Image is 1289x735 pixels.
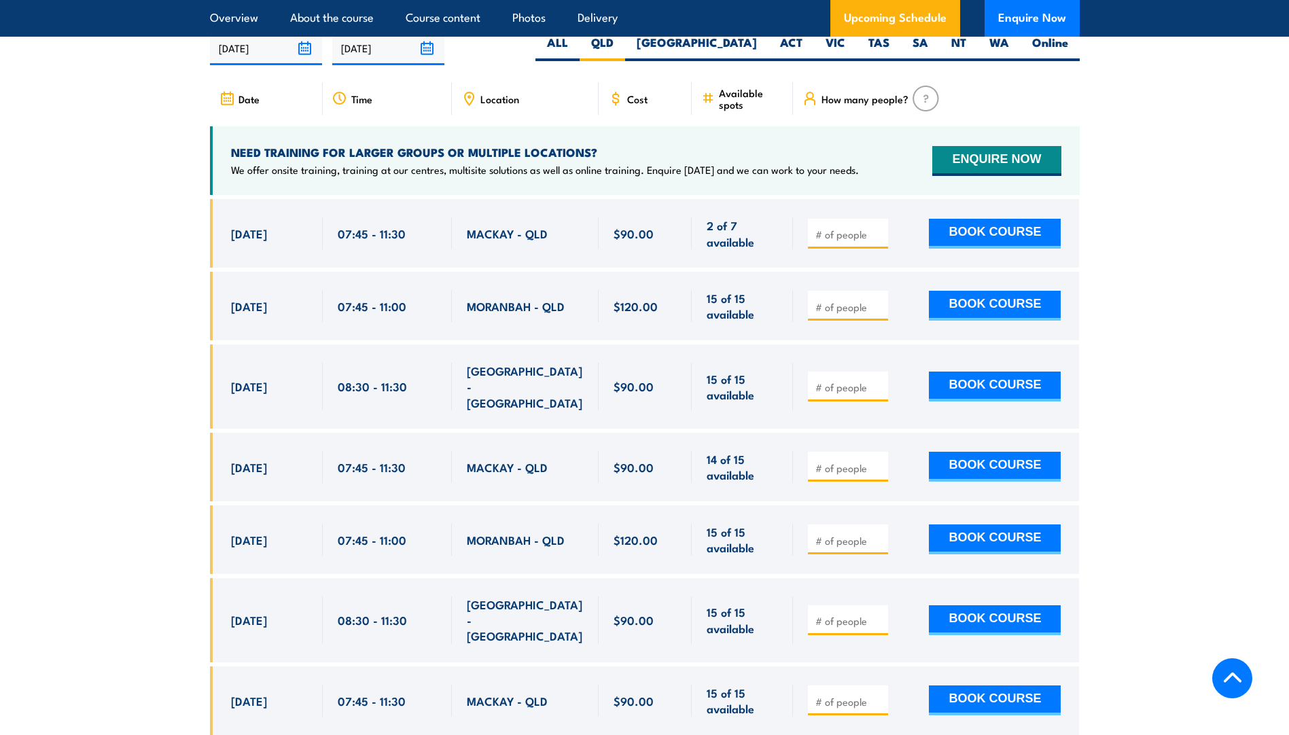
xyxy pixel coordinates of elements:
span: How many people? [822,93,908,105]
button: BOOK COURSE [929,524,1061,554]
span: 08:30 - 11:30 [338,378,407,394]
span: 15 of 15 available [707,290,778,322]
span: 15 of 15 available [707,604,778,636]
label: ALL [535,35,580,61]
span: $120.00 [614,298,658,314]
span: Cost [627,93,648,105]
label: ACT [769,35,814,61]
input: To date [332,31,444,65]
label: SA [901,35,940,61]
span: $90.00 [614,459,654,475]
button: BOOK COURSE [929,291,1061,321]
label: TAS [857,35,901,61]
input: From date [210,31,322,65]
span: [DATE] [231,378,267,394]
span: [DATE] [231,226,267,241]
button: BOOK COURSE [929,219,1061,249]
span: MACKAY - QLD [467,459,548,475]
button: ENQUIRE NOW [932,146,1061,176]
input: # of people [815,300,883,314]
span: 08:30 - 11:30 [338,612,407,628]
label: WA [978,35,1021,61]
button: BOOK COURSE [929,452,1061,482]
label: NT [940,35,978,61]
span: [GEOGRAPHIC_DATA] - [GEOGRAPHIC_DATA] [467,363,584,410]
span: 07:45 - 11:30 [338,226,406,241]
p: We offer onsite training, training at our centres, multisite solutions as well as online training... [231,163,859,177]
label: VIC [814,35,857,61]
span: $90.00 [614,612,654,628]
button: BOOK COURSE [929,372,1061,401]
h4: NEED TRAINING FOR LARGER GROUPS OR MULTIPLE LOCATIONS? [231,145,859,160]
label: Online [1021,35,1080,61]
span: $90.00 [614,693,654,709]
span: 15 of 15 available [707,524,778,556]
span: [DATE] [231,532,267,548]
span: MACKAY - QLD [467,693,548,709]
span: [GEOGRAPHIC_DATA] - [GEOGRAPHIC_DATA] [467,596,584,644]
span: 07:45 - 11:30 [338,693,406,709]
span: Date [239,93,260,105]
span: Time [351,93,372,105]
span: [DATE] [231,459,267,475]
label: [GEOGRAPHIC_DATA] [625,35,769,61]
input: # of people [815,614,883,628]
span: MORANBAH - QLD [467,532,565,548]
input: # of people [815,534,883,548]
span: 14 of 15 available [707,451,778,483]
span: $120.00 [614,532,658,548]
span: $90.00 [614,378,654,394]
input: # of people [815,380,883,394]
button: BOOK COURSE [929,685,1061,715]
span: MORANBAH - QLD [467,298,565,314]
label: QLD [580,35,625,61]
span: [DATE] [231,693,267,709]
span: 07:45 - 11:00 [338,532,406,548]
span: 15 of 15 available [707,685,778,717]
span: MACKAY - QLD [467,226,548,241]
span: 15 of 15 available [707,371,778,403]
span: Location [480,93,519,105]
span: Available spots [719,87,783,110]
span: 07:45 - 11:30 [338,459,406,475]
input: # of people [815,228,883,241]
span: 2 of 7 available [707,217,778,249]
span: [DATE] [231,298,267,314]
input: # of people [815,695,883,709]
span: [DATE] [231,612,267,628]
span: 07:45 - 11:00 [338,298,406,314]
span: $90.00 [614,226,654,241]
button: BOOK COURSE [929,605,1061,635]
input: # of people [815,461,883,475]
